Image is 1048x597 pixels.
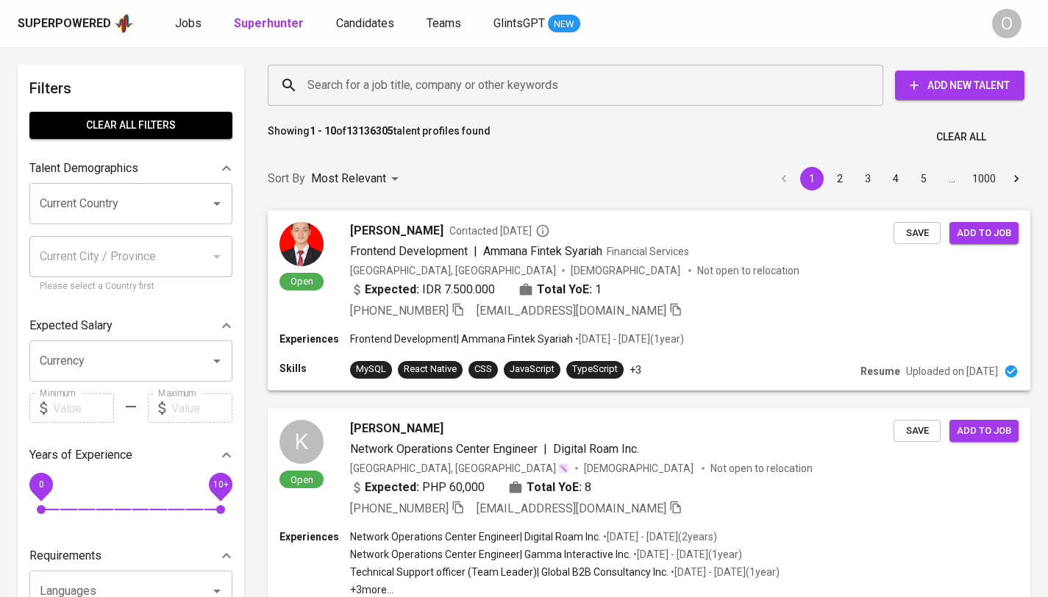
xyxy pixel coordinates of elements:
[279,420,324,464] div: K
[350,332,573,346] p: Frontend Development | Ammana Fintek Syariah
[29,311,232,340] div: Expected Salary
[350,263,556,278] div: [GEOGRAPHIC_DATA], [GEOGRAPHIC_DATA]
[171,393,232,423] input: Value
[949,420,1019,443] button: Add to job
[510,362,555,376] div: JavaScript
[584,461,696,476] span: [DEMOGRAPHIC_DATA]
[483,244,602,258] span: Ammana Fintek Syariah
[535,224,550,238] svg: By Batam recruiter
[29,154,232,183] div: Talent Demographics
[527,479,582,496] b: Total YoE:
[930,124,992,151] button: Clear All
[571,263,682,278] span: [DEMOGRAPHIC_DATA]
[537,281,592,298] b: Total YoE:
[18,12,134,35] a: Superpoweredapp logo
[906,364,998,379] p: Uploaded on [DATE]
[234,16,304,30] b: Superhunter
[901,423,933,440] span: Save
[350,529,601,544] p: Network Operations Center Engineer | Digital Roam Inc.
[800,167,824,190] button: page 1
[860,364,900,379] p: Resume
[894,420,941,443] button: Save
[29,76,232,100] h6: Filters
[207,193,227,214] button: Open
[350,281,495,298] div: IDR 7.500.000
[968,167,1000,190] button: Go to page 1000
[350,420,443,437] span: [PERSON_NAME]
[957,225,1011,242] span: Add to job
[350,582,780,597] p: +3 more ...
[949,222,1019,245] button: Add to job
[356,362,386,376] div: MySQL
[895,71,1024,100] button: Add New Talent
[474,243,477,260] span: |
[268,124,491,151] p: Showing of talent profiles found
[175,15,204,33] a: Jobs
[175,16,202,30] span: Jobs
[631,547,742,562] p: • [DATE] - [DATE] ( 1 year )
[595,281,602,298] span: 1
[53,393,114,423] input: Value
[884,167,908,190] button: Go to page 4
[474,362,492,376] div: CSS
[279,222,324,266] img: 84146a60022adcc3c6ebfd821c5b6284.jpg
[268,170,305,187] p: Sort By
[770,167,1030,190] nav: pagination navigation
[18,15,111,32] div: Superpowered
[894,222,941,245] button: Save
[828,167,852,190] button: Go to page 2
[601,529,717,544] p: • [DATE] - [DATE] ( 2 years )
[40,279,222,294] p: Please select a Country first
[912,167,935,190] button: Go to page 5
[477,304,666,318] span: [EMAIL_ADDRESS][DOMAIN_NAME]
[38,479,43,490] span: 0
[365,281,419,298] b: Expected:
[285,473,319,486] span: Open
[697,263,799,278] p: Not open to relocation
[29,112,232,139] button: Clear All filters
[213,479,228,490] span: 10+
[557,462,569,474] img: magic_wand.svg
[207,351,227,371] button: Open
[346,125,393,137] b: 13136305
[114,12,134,35] img: app logo
[29,446,132,464] p: Years of Experience
[404,362,457,376] div: React Native
[936,128,986,146] span: Clear All
[350,461,569,476] div: [GEOGRAPHIC_DATA], [GEOGRAPHIC_DATA]
[285,275,319,287] span: Open
[29,547,101,565] p: Requirements
[279,332,350,346] p: Experiences
[336,15,397,33] a: Candidates
[350,304,449,318] span: [PHONE_NUMBER]
[350,547,631,562] p: Network Operations Center Engineer | Gamma Interactive Inc.
[427,15,464,33] a: Teams
[268,210,1030,390] a: Open[PERSON_NAME]Contacted [DATE]Frontend Development|Ammana Fintek SyariahFinancial Services[GEO...
[365,479,419,496] b: Expected:
[585,479,591,496] span: 8
[630,362,641,377] p: +3
[350,479,485,496] div: PHP 60,000
[907,76,1013,95] span: Add New Talent
[573,332,684,346] p: • [DATE] - [DATE] ( 1 year )
[234,15,307,33] a: Superhunter
[940,171,963,186] div: …
[669,565,780,579] p: • [DATE] - [DATE] ( 1 year )
[29,160,138,177] p: Talent Demographics
[493,16,545,30] span: GlintsGPT
[572,362,618,376] div: TypeScript
[350,222,443,240] span: [PERSON_NAME]
[548,17,580,32] span: NEW
[553,442,639,456] span: Digital Roam Inc.
[901,225,933,242] span: Save
[311,165,404,193] div: Most Relevant
[493,15,580,33] a: GlintsGPT NEW
[477,501,666,515] span: [EMAIL_ADDRESS][DOMAIN_NAME]
[41,116,221,135] span: Clear All filters
[29,541,232,571] div: Requirements
[279,361,350,376] p: Skills
[29,440,232,470] div: Years of Experience
[607,246,689,257] span: Financial Services
[710,461,813,476] p: Not open to relocation
[543,440,547,458] span: |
